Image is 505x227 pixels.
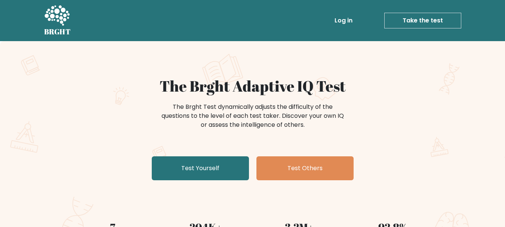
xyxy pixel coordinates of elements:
[44,27,71,36] h5: BRGHT
[332,13,355,28] a: Log in
[70,77,435,95] h1: The Brght Adaptive IQ Test
[152,156,249,180] a: Test Yourself
[384,13,461,28] a: Take the test
[256,156,354,180] a: Test Others
[44,3,71,38] a: BRGHT
[159,102,346,129] div: The Brght Test dynamically adjusts the difficulty of the questions to the level of each test take...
